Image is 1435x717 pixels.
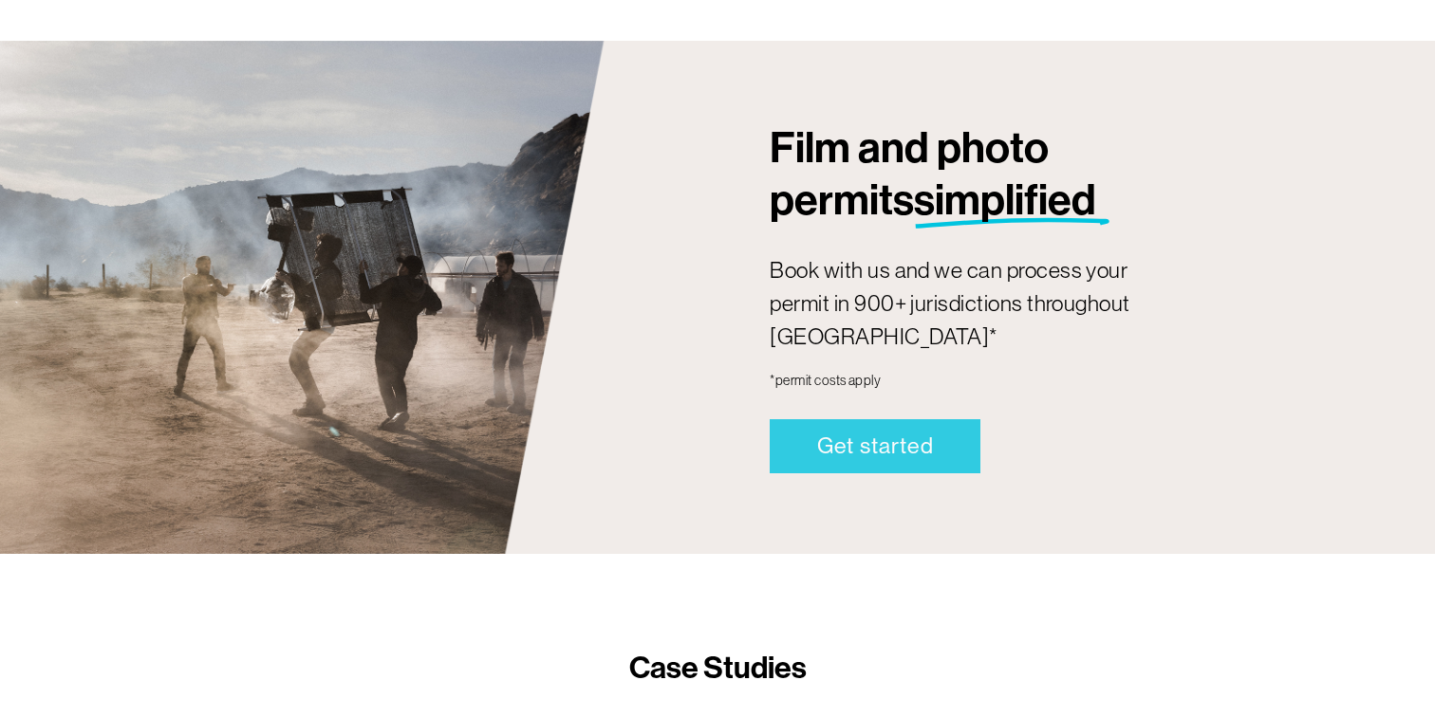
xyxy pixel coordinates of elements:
[770,122,1295,228] h3: Film and photo permits
[586,650,850,689] h2: Case Studies
[770,254,1191,355] p: Book with us and we can process your permit in 900+ jurisdictions throughout [GEOGRAPHIC_DATA]*
[770,419,980,473] a: Get started
[770,371,1191,392] p: *permit costs apply
[914,175,1096,226] span: simplified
